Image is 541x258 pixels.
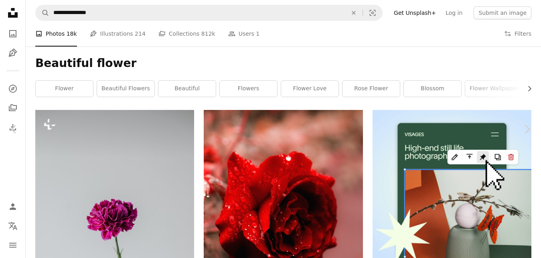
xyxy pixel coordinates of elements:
a: blossom [404,81,461,97]
a: flower [36,81,93,97]
a: Photos [5,26,21,42]
button: Clear [345,5,363,20]
a: beautiful flowers [97,81,154,97]
a: beautiful [158,81,216,97]
button: Visual search [363,5,382,20]
button: Menu [5,237,21,253]
h1: Beautiful flower [35,56,531,71]
button: scroll list to the right [522,81,531,97]
button: Language [5,218,21,234]
a: rose flower [342,81,400,97]
a: Log in / Sign up [5,199,21,215]
a: Log in [441,6,467,19]
button: Search Unsplash [36,5,49,20]
span: 1 [256,29,259,38]
a: Users 1 [228,21,260,47]
span: 812k [201,29,215,38]
a: flowers [220,81,277,97]
button: Filters [504,21,531,47]
a: Explore [5,81,21,97]
form: Find visuals sitewide [35,5,383,21]
a: Illustrations [5,45,21,61]
a: red rose flower [204,217,363,224]
a: Get Unsplash+ [389,6,441,19]
a: Next [513,91,541,168]
a: Illustrations 214 [90,21,146,47]
span: 214 [135,29,146,38]
a: Collections 812k [158,21,215,47]
button: Submit an image [474,6,531,19]
a: flower wallpaper [465,81,523,97]
a: a single purple flower in a glass vase [35,225,194,233]
a: flower love [281,81,338,97]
